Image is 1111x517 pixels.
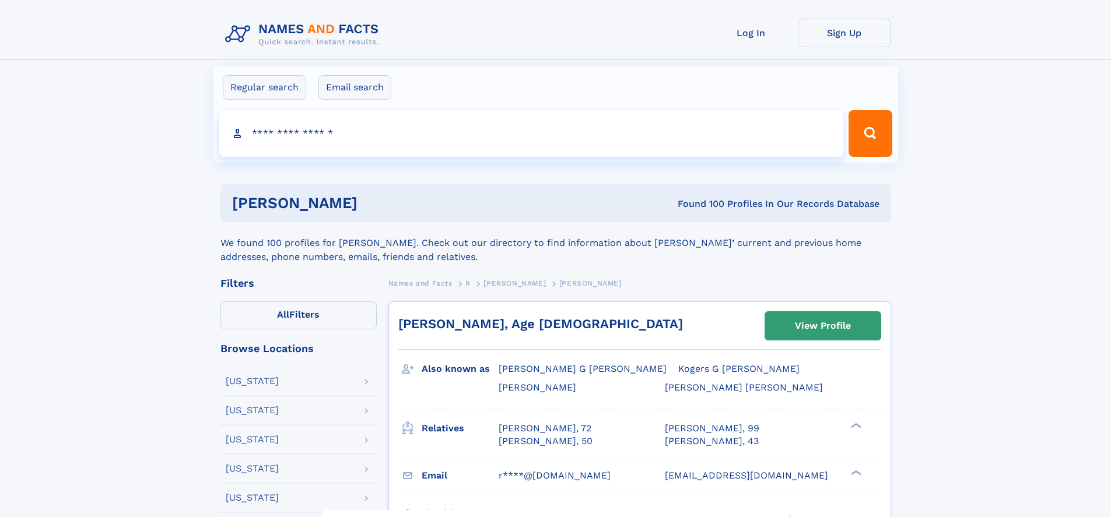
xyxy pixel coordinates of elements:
label: Email search [318,75,391,100]
h1: [PERSON_NAME] [232,196,518,210]
div: We found 100 profiles for [PERSON_NAME]. Check out our directory to find information about [PERSO... [220,222,891,264]
a: [PERSON_NAME] [483,276,546,290]
div: View Profile [795,312,851,339]
span: [PERSON_NAME] [PERSON_NAME] [665,382,823,393]
span: [PERSON_NAME] [483,279,546,287]
span: [PERSON_NAME] [499,382,576,393]
label: Regular search [223,75,306,100]
a: [PERSON_NAME], Age [DEMOGRAPHIC_DATA] [398,316,683,331]
span: [PERSON_NAME] G [PERSON_NAME] [499,363,667,374]
div: [US_STATE] [226,493,279,502]
div: [US_STATE] [226,406,279,415]
h3: Relatives [422,418,499,438]
span: R [465,279,471,287]
span: [PERSON_NAME] [559,279,622,287]
a: R [465,276,471,290]
div: [US_STATE] [226,377,279,386]
a: [PERSON_NAME], 43 [665,435,759,448]
input: search input [219,110,844,157]
span: All [277,309,289,320]
label: Filters [220,301,377,329]
a: View Profile [765,312,881,340]
a: Sign Up [798,19,891,47]
a: Log In [705,19,798,47]
div: Browse Locations [220,343,377,354]
div: Found 100 Profiles In Our Records Database [517,198,879,210]
a: Names and Facts [388,276,453,290]
div: ❯ [848,469,862,476]
div: Filters [220,278,377,289]
div: ❯ [848,421,862,429]
h3: Email [422,466,499,486]
a: [PERSON_NAME], 99 [665,422,759,435]
div: [US_STATE] [226,464,279,473]
a: [PERSON_NAME], 72 [499,422,591,435]
h3: Also known as [422,359,499,379]
div: [US_STATE] [226,435,279,444]
button: Search Button [849,110,892,157]
span: [EMAIL_ADDRESS][DOMAIN_NAME] [665,470,828,481]
span: Kogers G [PERSON_NAME] [678,363,800,374]
a: [PERSON_NAME], 50 [499,435,593,448]
img: Logo Names and Facts [220,19,388,50]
